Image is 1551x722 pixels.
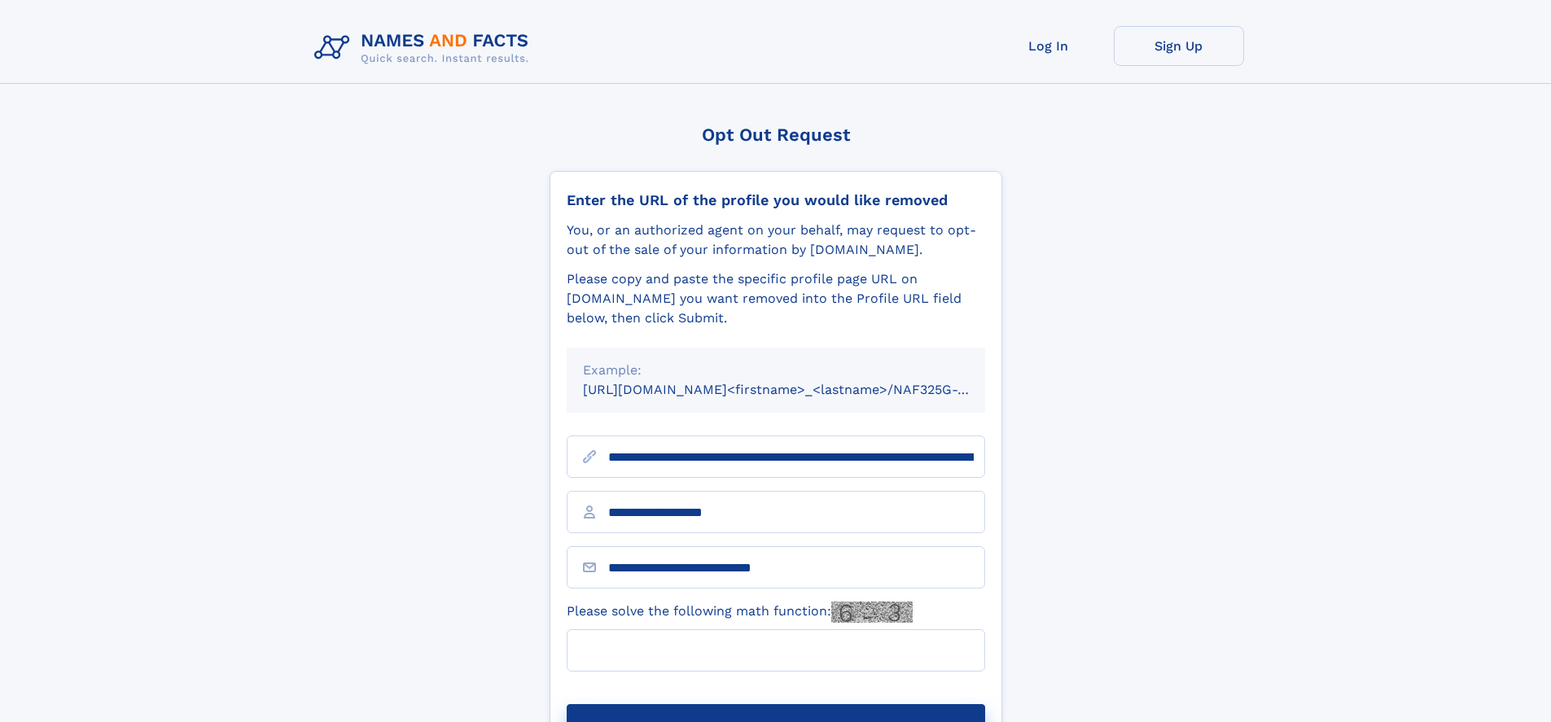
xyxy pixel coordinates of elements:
label: Please solve the following math function: [567,602,913,623]
div: Enter the URL of the profile you would like removed [567,191,985,209]
a: Log In [984,26,1114,66]
small: [URL][DOMAIN_NAME]<firstname>_<lastname>/NAF325G-xxxxxxxx [583,382,1016,397]
a: Sign Up [1114,26,1244,66]
div: You, or an authorized agent on your behalf, may request to opt-out of the sale of your informatio... [567,221,985,260]
div: Please copy and paste the specific profile page URL on [DOMAIN_NAME] you want removed into the Pr... [567,269,985,328]
div: Opt Out Request [550,125,1002,145]
div: Example: [583,361,969,380]
img: Logo Names and Facts [308,26,542,70]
